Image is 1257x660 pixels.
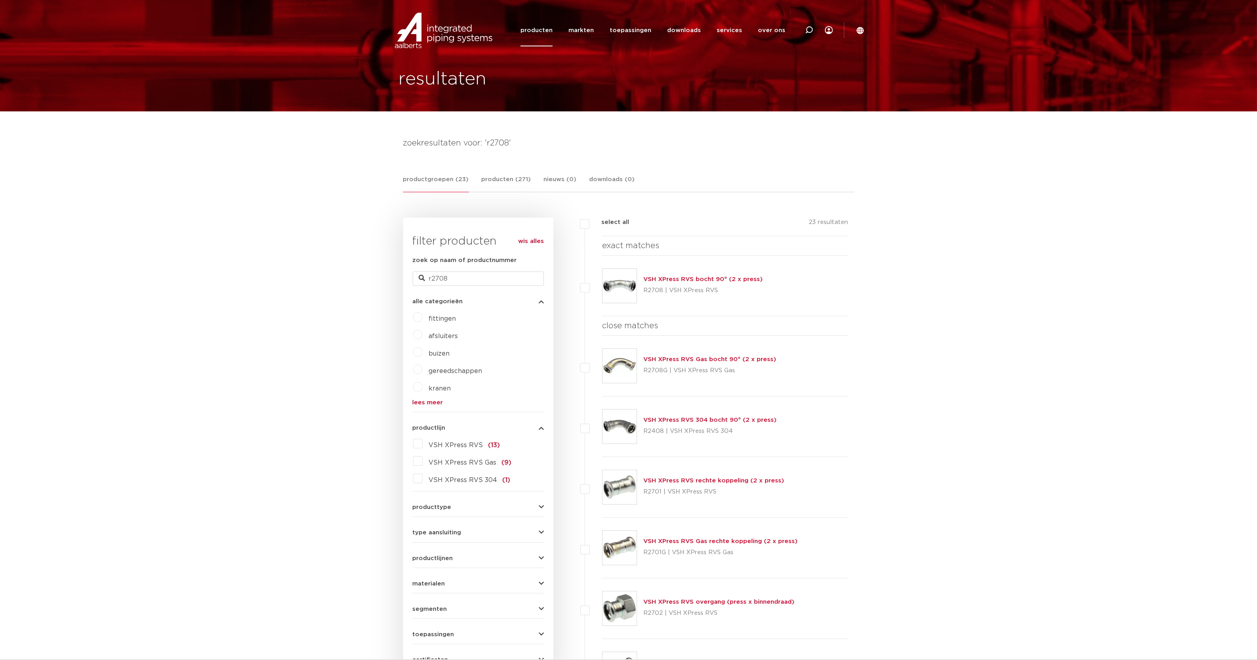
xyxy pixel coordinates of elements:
[429,442,483,448] span: VSH XPress RVS
[520,14,553,46] a: producten
[643,538,798,544] a: VSH XPress RVS Gas rechte koppeling (2 x press)
[610,14,651,46] a: toepassingen
[643,276,763,282] a: VSH XPress RVS bocht 90° (2 x press)
[643,364,776,377] p: R2708G | VSH XPress RVS Gas
[603,269,637,303] img: Thumbnail for VSH XPress RVS bocht 90° (2 x press)
[603,409,637,444] img: Thumbnail for VSH XPress RVS 304 bocht 90° (2 x press)
[413,606,544,612] button: segmenten
[589,218,629,227] label: select all
[758,14,785,46] a: over ons
[429,477,497,483] span: VSH XPress RVS 304
[403,175,469,192] a: productgroepen (23)
[482,175,531,192] a: producten (271)
[399,67,487,92] h1: resultaten
[413,256,517,265] label: zoek op naam of productnummer
[643,478,784,484] a: VSH XPress RVS rechte koppeling (2 x press)
[667,14,701,46] a: downloads
[413,631,544,637] button: toepassingen
[643,284,763,297] p: R2708 | VSH XPress RVS
[413,530,544,536] button: type aansluiting
[518,237,544,246] a: wis alles
[413,298,544,304] button: alle categorieën
[413,233,544,249] h3: filter producten
[643,546,798,559] p: R2701G | VSH XPress RVS Gas
[643,356,776,362] a: VSH XPress RVS Gas bocht 90° (2 x press)
[413,504,452,510] span: producttype
[429,350,450,357] a: buizen
[589,175,635,192] a: downloads (0)
[643,486,784,498] p: R2701 | VSH XPress RVS
[643,425,777,438] p: R2408 | VSH XPress RVS 304
[503,477,511,483] span: (1)
[568,14,594,46] a: markten
[413,631,454,637] span: toepassingen
[544,175,577,192] a: nieuws (0)
[429,368,482,374] a: gereedschappen
[429,333,458,339] a: afsluiters
[413,400,544,406] a: lees meer
[429,316,456,322] a: fittingen
[602,239,848,252] h4: exact matches
[413,555,453,561] span: productlijnen
[717,14,742,46] a: services
[413,425,446,431] span: productlijn
[603,591,637,626] img: Thumbnail for VSH XPress RVS overgang (press x binnendraad)
[488,442,500,448] span: (13)
[429,385,451,392] a: kranen
[602,319,848,332] h4: close matches
[413,504,544,510] button: producttype
[520,14,785,46] nav: Menu
[413,555,544,561] button: productlijnen
[429,459,497,466] span: VSH XPress RVS Gas
[413,298,463,304] span: alle categorieën
[603,349,637,383] img: Thumbnail for VSH XPress RVS Gas bocht 90° (2 x press)
[643,417,777,423] a: VSH XPress RVS 304 bocht 90° (2 x press)
[413,581,445,587] span: materialen
[413,530,461,536] span: type aansluiting
[413,606,447,612] span: segmenten
[809,218,848,230] p: 23 resultaten
[643,607,794,620] p: R2702 | VSH XPress RVS
[413,272,544,286] input: zoeken
[825,14,833,46] div: my IPS
[603,470,637,504] img: Thumbnail for VSH XPress RVS rechte koppeling (2 x press)
[403,137,854,149] h4: zoekresultaten voor: 'r2708'
[502,459,512,466] span: (9)
[413,425,544,431] button: productlijn
[413,581,544,587] button: materialen
[603,531,637,565] img: Thumbnail for VSH XPress RVS Gas rechte koppeling (2 x press)
[643,599,794,605] a: VSH XPress RVS overgang (press x binnendraad)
